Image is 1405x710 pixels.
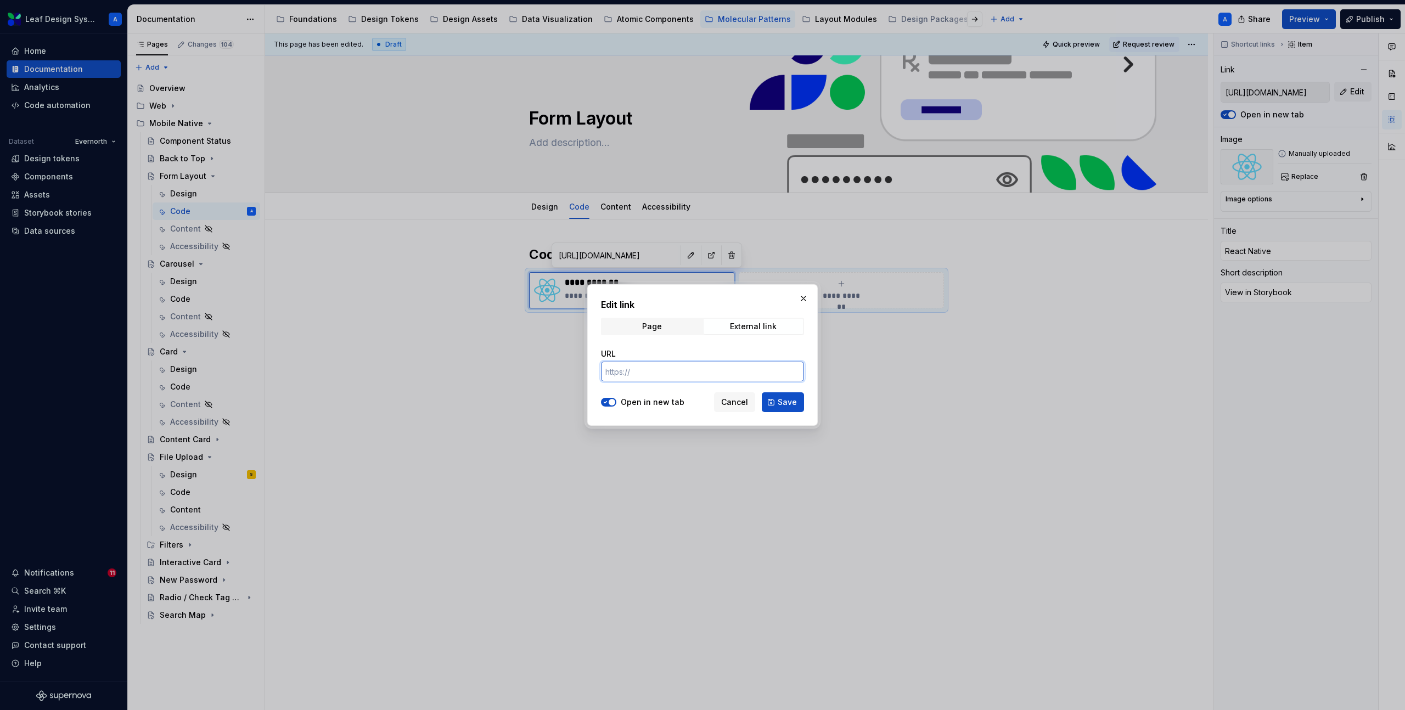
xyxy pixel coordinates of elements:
span: Save [778,397,797,408]
input: https:// [601,362,804,381]
span: Cancel [721,397,748,408]
h2: Edit link [601,298,804,311]
button: Cancel [714,392,755,412]
div: Page [642,322,662,331]
div: External link [730,322,777,331]
button: Save [762,392,804,412]
label: Open in new tab [621,397,684,408]
label: URL [601,348,616,359]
